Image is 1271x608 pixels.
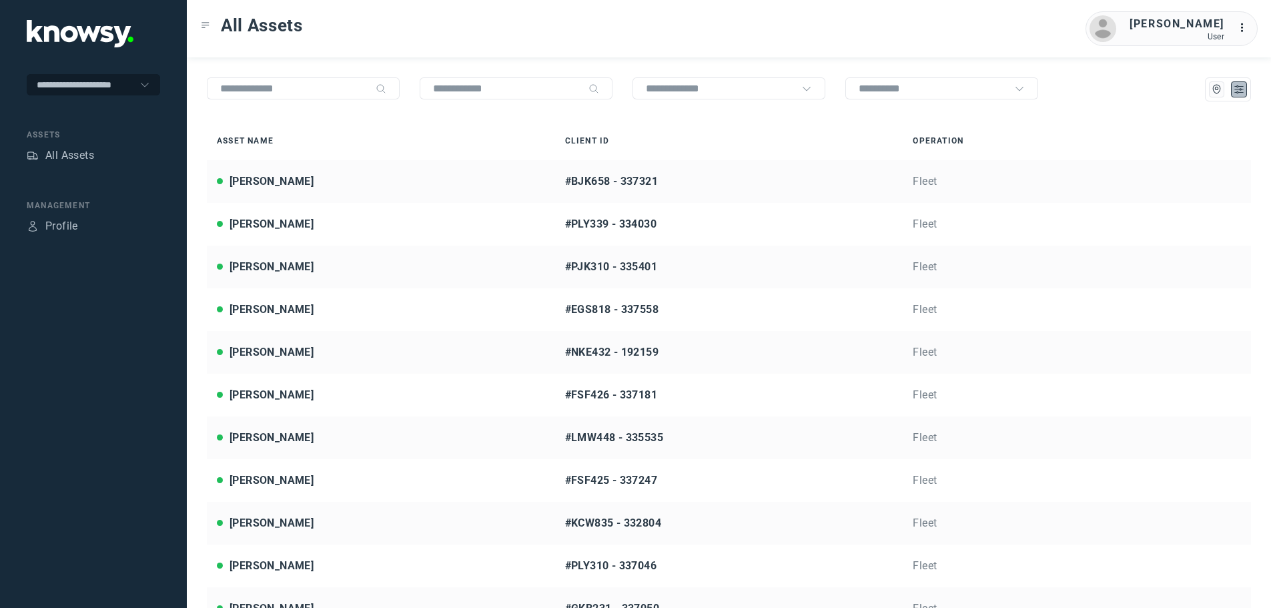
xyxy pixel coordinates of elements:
[913,174,1241,190] div: Fleet
[1238,20,1254,36] div: :
[27,20,133,47] img: Application Logo
[565,302,893,318] div: #EGS818 - 337558
[565,473,893,489] div: #FSF425 - 337247
[1238,23,1252,33] tspan: ...
[565,515,893,531] div: #KCW835 - 332804
[1090,15,1116,42] img: avatar.png
[1211,83,1223,95] div: Map
[913,259,1241,275] div: Fleet
[913,387,1241,403] div: Fleet
[565,558,893,574] div: #PLY310 - 337046
[1130,32,1224,41] div: User
[27,218,78,234] a: ProfileProfile
[565,135,893,147] div: Client ID
[230,473,314,489] div: [PERSON_NAME]
[913,302,1241,318] div: Fleet
[913,515,1241,531] div: Fleet
[230,302,314,318] div: [PERSON_NAME]
[217,135,545,147] div: Asset Name
[45,147,94,164] div: All Assets
[207,502,1251,545] a: [PERSON_NAME]#KCW835 - 332804Fleet
[913,135,1241,147] div: Operation
[207,545,1251,587] a: [PERSON_NAME]#PLY310 - 337046Fleet
[1233,83,1245,95] div: List
[913,558,1241,574] div: Fleet
[565,174,893,190] div: #BJK658 - 337321
[221,13,303,37] span: All Assets
[230,216,314,232] div: [PERSON_NAME]
[230,515,314,531] div: [PERSON_NAME]
[207,459,1251,502] a: [PERSON_NAME]#FSF425 - 337247Fleet
[207,288,1251,331] a: [PERSON_NAME]#EGS818 - 337558Fleet
[913,430,1241,446] div: Fleet
[201,21,210,30] div: Toggle Menu
[913,344,1241,360] div: Fleet
[207,416,1251,459] a: [PERSON_NAME]#LMW448 - 335535Fleet
[27,147,94,164] a: AssetsAll Assets
[588,83,599,94] div: Search
[565,430,893,446] div: #LMW448 - 335535
[1238,20,1254,38] div: :
[27,220,39,232] div: Profile
[207,374,1251,416] a: [PERSON_NAME]#FSF426 - 337181Fleet
[230,387,314,403] div: [PERSON_NAME]
[45,218,78,234] div: Profile
[913,216,1241,232] div: Fleet
[1130,16,1224,32] div: [PERSON_NAME]
[565,259,893,275] div: #PJK310 - 335401
[27,129,160,141] div: Assets
[207,246,1251,288] a: [PERSON_NAME]#PJK310 - 335401Fleet
[230,558,314,574] div: [PERSON_NAME]
[27,200,160,212] div: Management
[207,203,1251,246] a: [PERSON_NAME]#PLY339 - 334030Fleet
[913,473,1241,489] div: Fleet
[230,259,314,275] div: [PERSON_NAME]
[27,149,39,162] div: Assets
[565,344,893,360] div: #NKE432 - 192159
[230,430,314,446] div: [PERSON_NAME]
[230,174,314,190] div: [PERSON_NAME]
[376,83,386,94] div: Search
[565,387,893,403] div: #FSF426 - 337181
[565,216,893,232] div: #PLY339 - 334030
[207,160,1251,203] a: [PERSON_NAME]#BJK658 - 337321Fleet
[207,331,1251,374] a: [PERSON_NAME]#NKE432 - 192159Fleet
[230,344,314,360] div: [PERSON_NAME]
